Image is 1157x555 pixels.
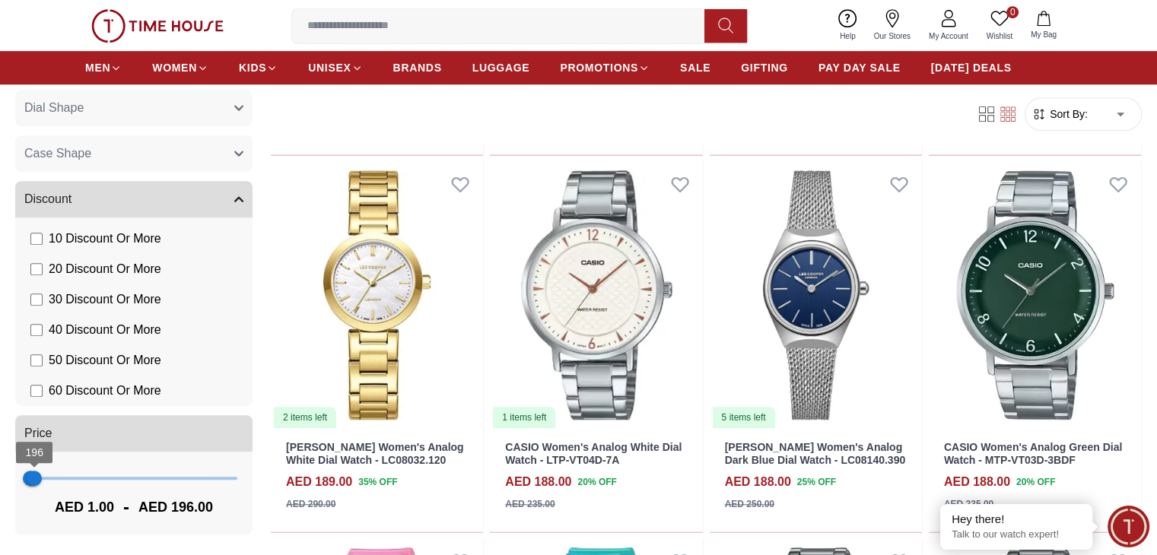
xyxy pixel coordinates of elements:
div: AED 290.00 [286,497,335,511]
div: AED 235.00 [944,497,993,511]
span: 50 Discount Or More [49,351,161,369]
span: Help [834,30,862,42]
a: 0Wishlist [977,6,1022,45]
a: [DATE] DEALS [931,54,1012,81]
div: AED 235.00 [505,497,555,511]
span: AED 196.00 [138,496,213,518]
a: UNISEX [308,54,362,81]
input: 40 Discount Or More [30,324,43,336]
a: GIFTING [741,54,788,81]
span: 196 [25,446,43,458]
span: SALE [680,60,710,75]
a: CASIO Women's Analog White Dial Watch - LTP-VT04D-7A1 items left [490,161,702,429]
h4: AED 188.00 [505,473,571,491]
a: KIDS [239,54,278,81]
div: AED 250.00 [725,497,774,511]
span: Discount [24,190,72,208]
div: 2 items left [274,407,336,428]
span: BRANDS [393,60,442,75]
span: 35 % OFF [358,475,397,489]
span: KIDS [239,60,266,75]
h4: AED 188.00 [725,473,791,491]
input: 60 Discount Or More [30,385,43,397]
input: 30 Discount Or More [30,293,43,306]
div: Hey there! [952,512,1081,527]
span: 60 Discount Or More [49,382,161,400]
a: WOMEN [152,54,208,81]
span: 25 % OFF [797,475,836,489]
input: 20 Discount Or More [30,263,43,275]
span: Sort By: [1047,106,1088,122]
a: Lee Cooper Women's Analog Dark Blue Dial Watch - LC08140.3905 items left [710,161,922,429]
a: Help [831,6,865,45]
img: Lee Cooper Women's Analog White Dial Watch - LC08032.120 [271,161,483,429]
a: LUGGAGE [472,54,530,81]
a: BRANDS [393,54,442,81]
img: Lee Cooper Women's Analog Dark Blue Dial Watch - LC08140.390 [710,161,922,429]
div: 5 items left [713,407,775,428]
span: Case Shape [24,144,91,163]
input: 10 Discount Or More [30,233,43,245]
span: UNISEX [308,60,351,75]
span: AED 1.00 [55,496,114,518]
span: MEN [85,60,110,75]
a: MEN [85,54,122,81]
span: - [114,495,138,519]
span: Wishlist [981,30,1019,42]
span: PAY DAY SALE [818,60,901,75]
span: 20 % OFF [1016,475,1055,489]
a: PROMOTIONS [560,54,650,81]
button: Sort By: [1031,106,1088,122]
span: GIFTING [741,60,788,75]
span: 10 Discount Or More [49,230,161,248]
input: 50 Discount Or More [30,354,43,366]
button: Dial Shape [15,90,253,126]
span: 20 % OFF [577,475,616,489]
button: My Bag [1022,8,1066,43]
span: 20 Discount Or More [49,260,161,278]
span: Dial Shape [24,99,84,117]
button: Price [15,415,253,452]
a: SALE [680,54,710,81]
span: 0 [1006,6,1019,18]
button: Discount [15,181,253,217]
a: CASIO Women's Analog Green Dial Watch - MTP-VT03D-3BDF [944,441,1122,466]
div: Chat Widget [1108,506,1149,547]
p: Talk to our watch expert! [952,528,1081,541]
span: 40 Discount Or More [49,321,161,339]
a: [PERSON_NAME] Women's Analog White Dial Watch - LC08032.120 [286,441,464,466]
span: PROMOTIONS [560,60,638,75]
span: WOMEN [152,60,197,75]
a: Lee Cooper Women's Analog White Dial Watch - LC08032.1202 items left [271,161,483,429]
span: Our Stores [868,30,917,42]
span: My Bag [1025,29,1063,40]
h4: AED 189.00 [286,473,352,491]
span: 30 Discount Or More [49,290,161,309]
img: ... [91,9,224,43]
div: 1 items left [493,407,555,428]
a: Our Stores [865,6,920,45]
img: CASIO Women's Analog White Dial Watch - LTP-VT04D-7A [490,161,702,429]
span: My Account [923,30,974,42]
h4: AED 188.00 [944,473,1010,491]
span: LUGGAGE [472,60,530,75]
button: Case Shape [15,135,253,172]
span: Price [24,424,52,442]
a: PAY DAY SALE [818,54,901,81]
a: [PERSON_NAME] Women's Analog Dark Blue Dial Watch - LC08140.390 [725,441,906,466]
a: CASIO Women's Analog White Dial Watch - LTP-VT04D-7A [505,441,682,466]
span: [DATE] DEALS [931,60,1012,75]
img: CASIO Women's Analog Green Dial Watch - MTP-VT03D-3BDF [929,161,1141,429]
